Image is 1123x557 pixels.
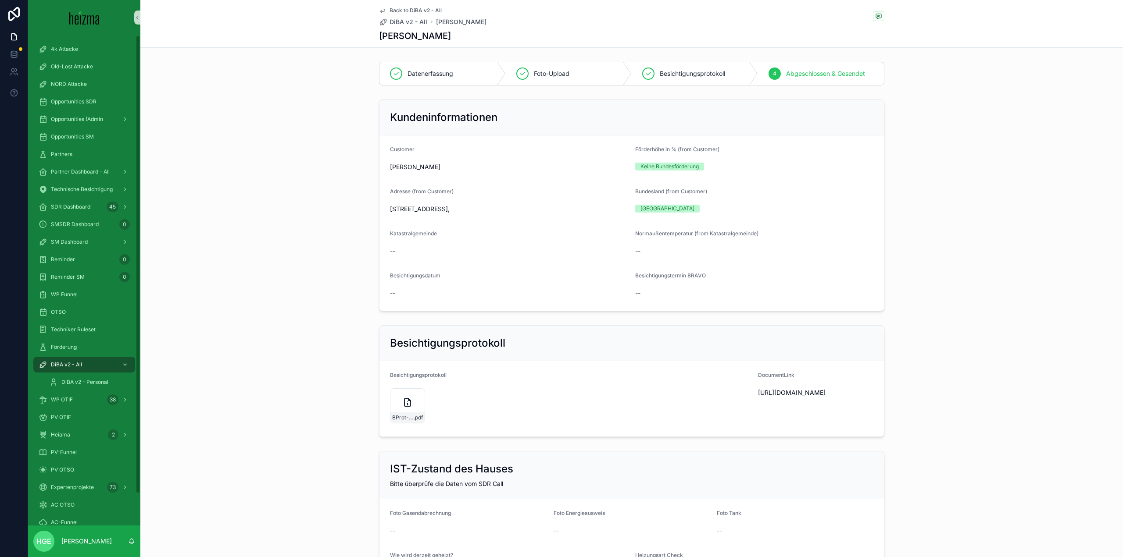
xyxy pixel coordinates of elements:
[108,429,118,440] div: 2
[33,357,135,373] a: DiBA v2 - All
[640,205,694,213] div: [GEOGRAPHIC_DATA]
[33,339,135,355] a: Förderung
[758,372,794,378] span: DocumentLink
[51,186,113,193] span: Technische Besichtigung
[390,480,503,487] span: Bitte überprüfe die Daten vom SDR Call
[33,444,135,460] a: PV-Funnel
[51,466,74,473] span: PV OTSO
[758,388,874,397] span: [URL][DOMAIN_NAME]
[717,510,741,516] span: Foto Tank
[33,76,135,92] a: NORD Attacke
[33,234,135,250] a: SM Dashboard
[51,203,90,210] span: SDR Dashboard
[33,269,135,285] a: Reminder SM0
[51,256,75,263] span: Reminder
[33,497,135,513] a: AC OTSO
[119,254,130,265] div: 0
[390,7,442,14] span: Back to DiBA v2 - All
[635,188,707,195] span: Bundesland (from Customer)
[660,69,725,78] span: Besichtigungsprotokoll
[28,35,140,525] div: scrollable content
[69,11,100,25] img: App logo
[36,536,51,546] span: HGE
[390,146,415,153] span: Customer
[33,111,135,127] a: Opportunities (Admin
[51,361,82,368] span: DiBA v2 - All
[51,396,73,403] span: WP OTIF
[51,414,71,421] span: PV OTIF
[33,409,135,425] a: PV OTIF
[51,431,70,438] span: Heiama
[33,199,135,215] a: SDR Dashboard45
[33,164,135,180] a: Partner Dashboard - All
[61,379,108,386] span: DiBA v2 - Personal
[51,63,93,70] span: Old-Lost Attacke
[33,287,135,302] a: WP Funnel
[635,146,719,153] span: Förderhöhe in % (from Customer)
[33,427,135,443] a: Heiama2
[51,168,110,175] span: Partner Dashboard - All
[554,510,605,516] span: Foto Energieausweis
[107,394,118,405] div: 38
[51,151,72,158] span: Partners
[51,519,78,526] span: AC-Funnel
[44,374,135,390] a: DiBA v2 - Personal
[640,163,699,170] div: Keine Bundesförderung
[379,18,427,26] a: DiBA v2 - All
[635,272,706,279] span: Besichtigungstermin BRAVO
[33,479,135,495] a: Expertenprojekte73
[33,252,135,267] a: Reminder0
[379,30,451,42] h1: [PERSON_NAME]
[51,133,94,140] span: Opportunities SM
[33,59,135,75] a: Old-Lost Attacke
[33,514,135,530] a: AC-Funnel
[51,501,75,508] span: AC OTSO
[33,216,135,232] a: SMSDR Dashboard0
[773,70,776,77] span: 4
[392,414,414,421] span: BProt-2025-08-27--1647
[33,41,135,57] a: 4k Attacke
[390,205,628,213] span: [STREET_ADDRESS],
[379,7,442,14] a: Back to DiBA v2 - All
[51,309,66,316] span: OTSO
[390,526,395,535] span: --
[390,163,440,171] span: [PERSON_NAME]
[390,230,437,237] span: Katastralgemeinde
[51,98,97,105] span: Opportunities SDR
[51,326,96,333] span: Techniker Ruleset
[408,69,453,78] span: Datenerfassung
[61,537,112,546] p: [PERSON_NAME]
[390,188,454,195] span: Adresse (from Customer)
[51,221,99,228] span: SMSDR Dashboard
[51,116,103,123] span: Opportunities (Admin
[33,181,135,197] a: Technische Besichtigung
[51,291,78,298] span: WP Funnel
[33,94,135,110] a: Opportunities SDR
[51,238,88,245] span: SM Dashboard
[717,526,722,535] span: --
[414,414,423,421] span: .pdf
[33,462,135,478] a: PV OTSO
[107,202,118,212] div: 45
[390,462,513,476] h2: IST-Zustand des Hauses
[390,372,447,378] span: Besichtigungsprotokoll
[534,69,569,78] span: Foto-Upload
[33,392,135,408] a: WP OTIF38
[33,129,135,145] a: Opportunities SM
[33,304,135,320] a: OTSO
[390,110,497,124] h2: Kundeninformationen
[51,449,77,456] span: PV-Funnel
[635,230,758,237] span: Normaußentemperatur (from Katastralgemeinde)
[119,219,130,230] div: 0
[107,482,118,493] div: 73
[51,484,94,491] span: Expertenprojekte
[33,146,135,162] a: Partners
[119,272,130,282] div: 0
[51,273,85,280] span: Reminder SM
[390,289,395,298] span: --
[390,336,505,350] h2: Besichtigungsprotokoll
[554,526,559,535] span: --
[390,272,440,279] span: Besichtigungsdatum
[436,18,486,26] span: [PERSON_NAME]
[635,289,640,298] span: --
